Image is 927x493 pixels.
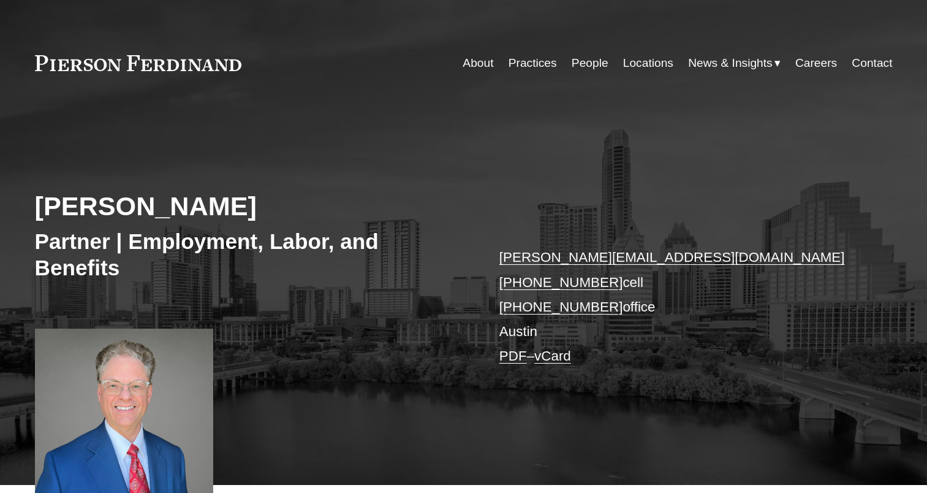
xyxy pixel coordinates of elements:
a: vCard [534,348,571,364]
a: PDF [499,348,527,364]
h2: [PERSON_NAME] [35,190,464,222]
a: folder dropdown [688,52,781,75]
span: News & Insights [688,53,773,74]
h3: Partner | Employment, Labor, and Benefits [35,228,464,281]
a: Careers [795,52,837,75]
a: [PERSON_NAME][EMAIL_ADDRESS][DOMAIN_NAME] [499,250,845,265]
a: [PHONE_NUMBER] [499,275,623,290]
a: Locations [623,52,673,75]
p: cell office Austin – [499,245,857,369]
a: About [463,52,493,75]
a: People [572,52,608,75]
a: [PHONE_NUMBER] [499,299,623,315]
a: Practices [509,52,557,75]
a: Contact [852,52,892,75]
